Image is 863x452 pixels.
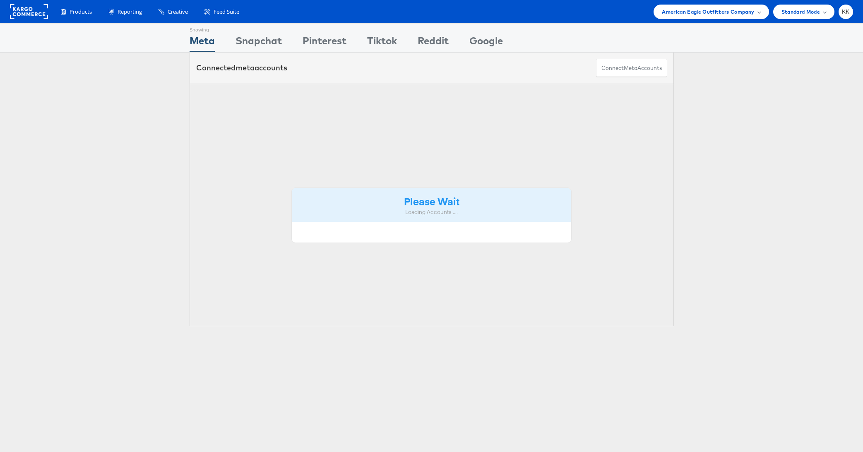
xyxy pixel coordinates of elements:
span: Feed Suite [214,8,239,16]
span: American Eagle Outfitters Company [662,7,754,16]
span: KK [842,9,850,14]
button: ConnectmetaAccounts [596,59,667,77]
div: Reddit [418,34,449,52]
span: meta [236,63,255,72]
span: Products [70,8,92,16]
div: Pinterest [303,34,346,52]
div: Google [469,34,503,52]
div: Loading Accounts .... [298,208,565,216]
span: meta [624,64,637,72]
span: Creative [168,8,188,16]
span: Reporting [118,8,142,16]
div: Tiktok [367,34,397,52]
span: Standard Mode [781,7,820,16]
div: Meta [190,34,215,52]
strong: Please Wait [404,194,459,208]
div: Showing [190,24,215,34]
div: Snapchat [236,34,282,52]
div: Connected accounts [196,63,287,73]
